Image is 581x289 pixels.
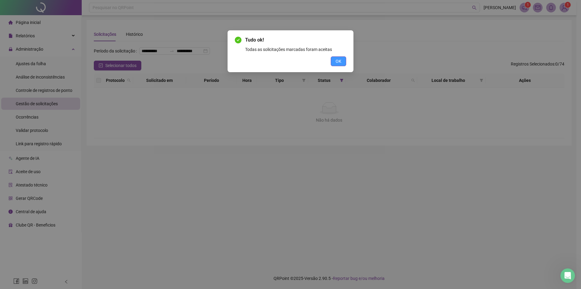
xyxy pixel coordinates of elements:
span: Tudo ok! [245,36,346,44]
span: check-circle [235,37,241,43]
button: OK [331,56,346,66]
div: Todas as solicitações marcadas foram aceitas [245,46,346,53]
iframe: Intercom live chat [560,268,575,283]
span: OK [336,58,341,65]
